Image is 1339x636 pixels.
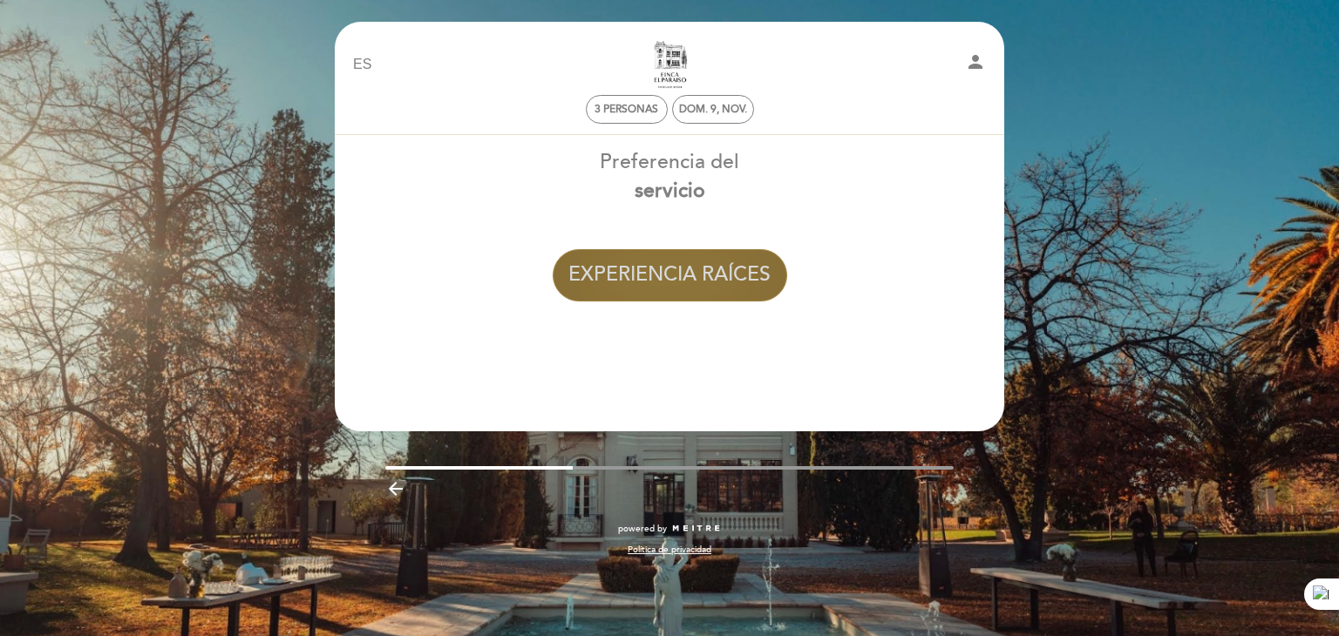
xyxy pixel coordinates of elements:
[671,524,721,533] img: MEITRE
[618,523,721,535] a: powered by
[965,51,986,72] i: person
[385,478,406,499] i: arrow_backward
[595,103,658,116] span: 3 personas
[561,41,778,89] a: Finca El Paraíso
[618,523,667,535] span: powered by
[635,179,705,203] b: servicio
[679,103,747,116] div: dom. 9, nov.
[553,249,787,301] button: EXPERIENCIA RAÍCES
[334,148,1005,206] div: Preferencia del
[628,544,711,556] a: Política de privacidad
[965,51,986,78] button: person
